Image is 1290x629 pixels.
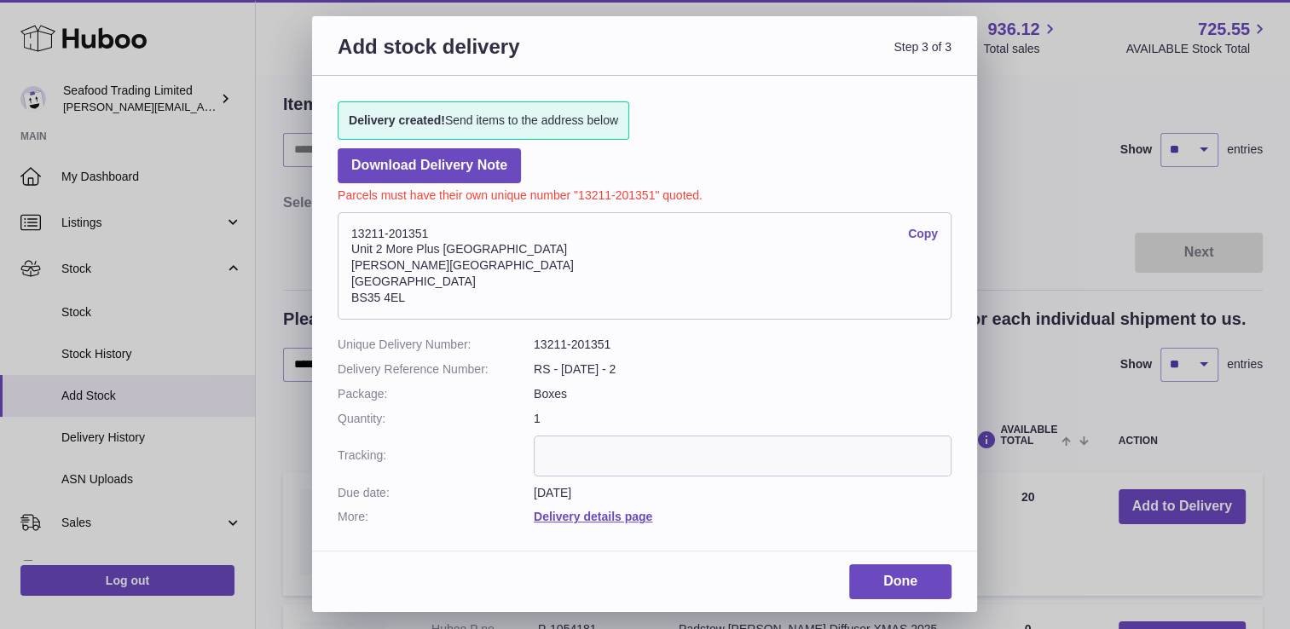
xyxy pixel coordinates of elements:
[338,361,534,378] dt: Delivery Reference Number:
[534,361,952,378] dd: RS - [DATE] - 2
[338,509,534,525] dt: More:
[338,485,534,501] dt: Due date:
[338,411,534,427] dt: Quantity:
[534,510,652,523] a: Delivery details page
[534,411,952,427] dd: 1
[534,337,952,353] dd: 13211-201351
[849,564,952,599] a: Done
[534,386,952,402] dd: Boxes
[338,386,534,402] dt: Package:
[338,337,534,353] dt: Unique Delivery Number:
[338,183,952,204] p: Parcels must have their own unique number "13211-201351" quoted.
[338,33,645,80] h3: Add stock delivery
[645,33,952,80] span: Step 3 of 3
[908,226,938,242] a: Copy
[349,113,618,129] span: Send items to the address below
[349,113,445,127] strong: Delivery created!
[338,212,952,320] address: 13211-201351 Unit 2 More Plus [GEOGRAPHIC_DATA] [PERSON_NAME][GEOGRAPHIC_DATA] [GEOGRAPHIC_DATA] ...
[338,436,534,476] dt: Tracking:
[338,148,521,183] a: Download Delivery Note
[534,485,952,501] dd: [DATE]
